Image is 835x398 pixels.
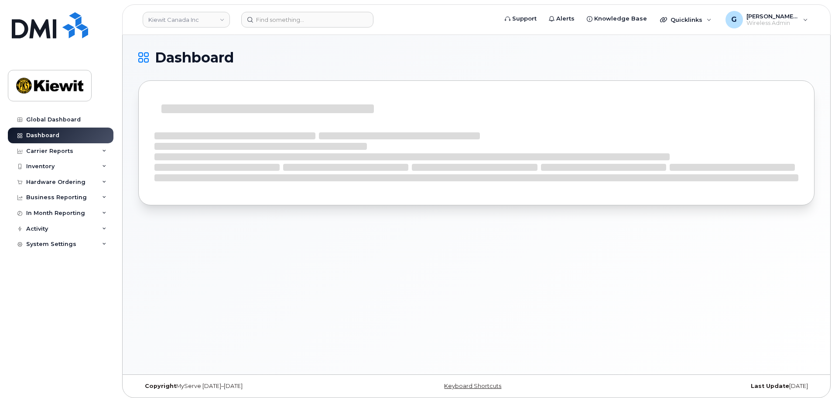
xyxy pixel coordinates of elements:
[145,383,176,389] strong: Copyright
[444,383,501,389] a: Keyboard Shortcuts
[155,51,234,64] span: Dashboard
[589,383,814,390] div: [DATE]
[751,383,789,389] strong: Last Update
[138,383,364,390] div: MyServe [DATE]–[DATE]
